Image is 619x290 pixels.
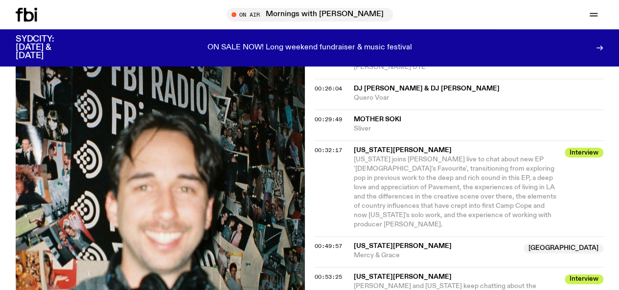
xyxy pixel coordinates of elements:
span: [US_STATE] joins [PERSON_NAME] live to chat about new EP '[DEMOGRAPHIC_DATA]'s Favourite', transi... [354,156,556,227]
p: ON SALE NOW! Long weekend fundraiser & music festival [207,44,412,52]
span: [US_STATE][PERSON_NAME] [354,272,559,282]
span: Mercy & Grace [354,251,518,260]
span: 00:29:49 [315,115,342,123]
span: [GEOGRAPHIC_DATA] [524,244,603,253]
span: 00:53:25 [315,273,342,281]
span: Sliver [354,124,604,134]
span: 00:26:04 [315,85,342,92]
h3: SYDCITY: [DATE] & [DATE] [16,35,78,60]
span: [US_STATE][PERSON_NAME] [354,243,452,249]
span: DJ [PERSON_NAME] & DJ [PERSON_NAME] [354,85,500,92]
span: Interview [565,148,603,157]
span: Quero Voar [354,93,604,103]
span: [US_STATE][PERSON_NAME] [354,146,559,155]
span: 00:49:57 [315,242,342,250]
span: Interview [565,274,603,284]
span: Mother Soki [354,116,401,123]
span: 00:32:17 [315,146,342,154]
span: [PERSON_NAME] UTE [354,63,518,72]
button: On AirMornings with [PERSON_NAME] / [US_STATE][PERSON_NAME] Interview [227,8,393,22]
